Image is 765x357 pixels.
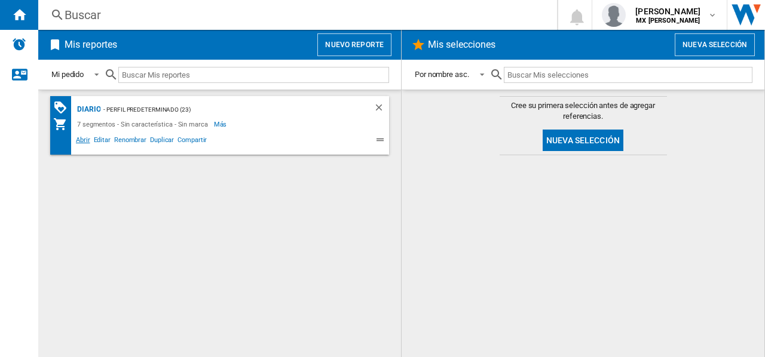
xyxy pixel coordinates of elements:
[426,33,498,56] h2: Mis selecciones
[214,117,229,131] span: Más
[92,134,112,149] span: Editar
[504,67,752,83] input: Buscar Mis selecciones
[543,130,623,151] button: Nueva selección
[53,117,74,131] div: Mi colección
[62,33,120,56] h2: Mis reportes
[176,134,209,149] span: Compartir
[602,3,626,27] img: profile.jpg
[53,100,74,115] div: Matriz de PROMOCIONES
[415,70,469,79] div: Por nombre asc.
[374,102,389,117] div: Borrar
[148,134,176,149] span: Duplicar
[74,102,100,117] div: DIARIO
[51,70,84,79] div: Mi pedido
[65,7,526,23] div: Buscar
[112,134,148,149] span: Renombrar
[317,33,391,56] button: Nuevo reporte
[500,100,667,122] span: Cree su primera selección antes de agregar referencias.
[12,37,26,51] img: alerts-logo.svg
[635,5,700,17] span: [PERSON_NAME]
[118,67,389,83] input: Buscar Mis reportes
[636,17,700,24] b: MX [PERSON_NAME]
[100,102,350,117] div: - Perfil predeterminado (23)
[74,117,214,131] div: 7 segmentos - Sin característica - Sin marca
[675,33,755,56] button: Nueva selección
[74,134,92,149] span: Abrir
